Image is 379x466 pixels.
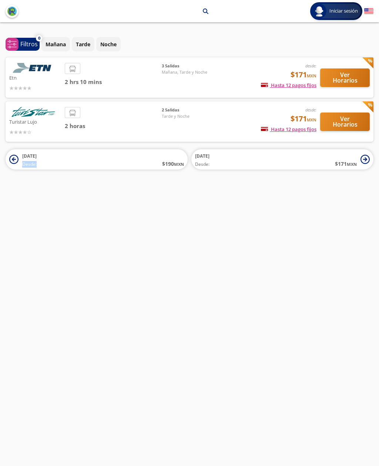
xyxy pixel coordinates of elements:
[162,63,214,69] span: 3 Salidas
[364,7,373,16] button: English
[195,153,209,159] span: [DATE]
[100,40,117,48] p: Noche
[162,160,184,168] span: $ 190
[162,113,214,120] span: Tarde y Noche
[76,40,90,48] p: Tarde
[65,78,162,86] span: 2 hrs 10 mins
[307,117,316,123] small: MXN
[320,113,370,131] button: Ver Horarios
[305,107,316,113] em: desde:
[181,7,197,15] p: Toluca
[174,161,184,167] small: MXN
[291,113,316,124] span: $171
[9,107,57,117] img: Turistar Lujo
[9,73,61,82] p: Etn
[162,107,214,113] span: 2 Salidas
[305,63,316,68] em: desde:
[9,117,61,126] p: Turistar Lujo
[261,82,316,88] span: Hasta 12 pagos fijos
[261,126,316,133] span: Hasta 12 pagos fijos
[46,40,66,48] p: Mañana
[195,161,209,168] span: Desde:
[38,35,40,41] span: 0
[191,149,373,170] button: [DATE]Desde:$171MXN
[6,5,19,18] button: back
[162,69,214,76] span: Mañana, Tarde y Noche
[22,161,37,168] span: Desde:
[41,37,70,51] button: Mañana
[291,69,316,80] span: $171
[72,37,94,51] button: Tarde
[335,160,357,168] span: $ 171
[65,122,162,130] span: 2 horas
[96,37,121,51] button: Noche
[6,149,188,170] button: [DATE]Desde:$190MXN
[320,68,370,87] button: Ver Horarios
[6,38,40,51] button: 0Filtros
[326,7,361,15] span: Iniciar sesión
[9,63,57,73] img: Etn
[22,153,37,159] span: [DATE]
[347,161,357,167] small: MXN
[20,40,38,48] p: Filtros
[119,7,171,15] p: [GEOGRAPHIC_DATA]
[307,73,316,78] small: MXN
